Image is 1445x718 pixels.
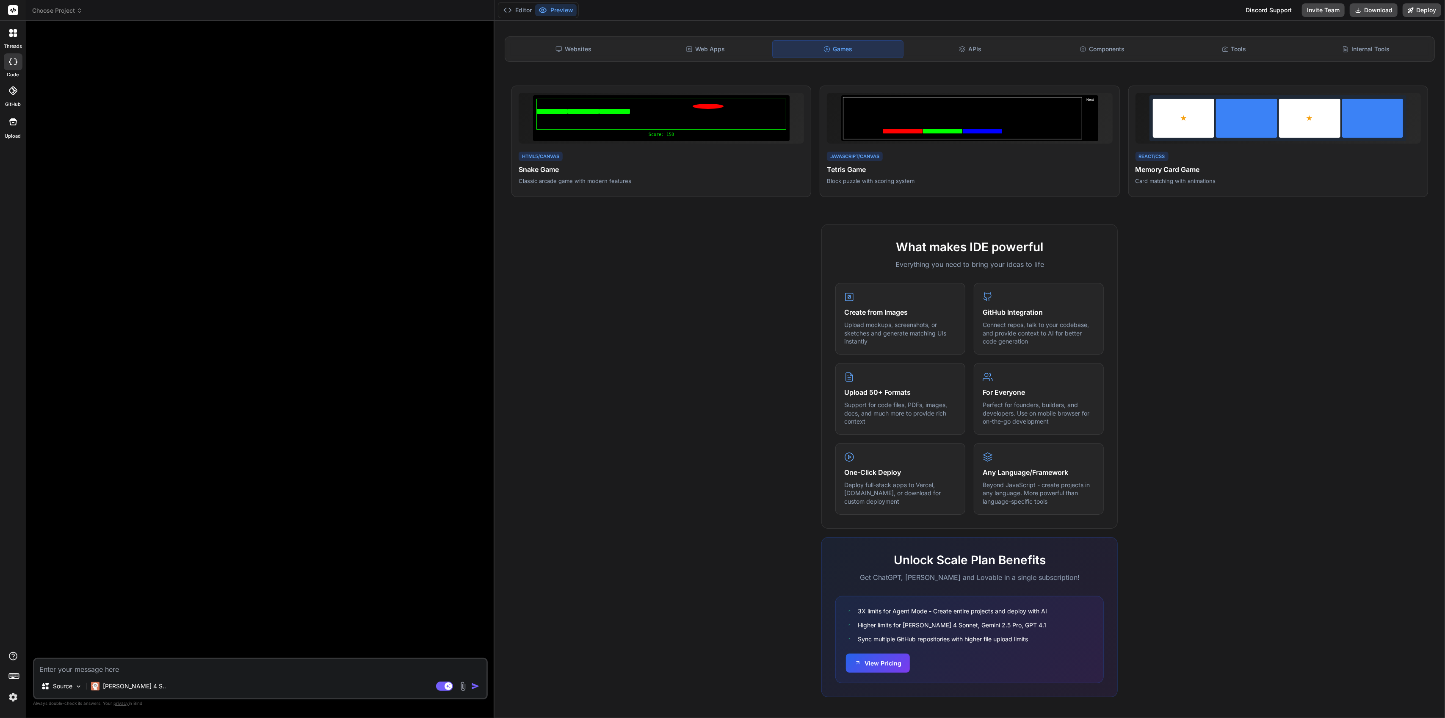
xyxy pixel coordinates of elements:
[1084,97,1097,139] div: Next
[844,387,956,397] h4: Upload 50+ Formats
[858,621,1046,629] span: Higher limits for [PERSON_NAME] 4 Sonnet, Gemini 2.5 Pro, GPT 4.1
[772,40,903,58] div: Games
[53,682,72,690] p: Source
[846,654,910,673] button: View Pricing
[1136,164,1421,175] h4: Memory Card Game
[6,690,20,704] img: settings
[519,152,563,161] div: HTML5/Canvas
[835,551,1104,569] h2: Unlock Scale Plan Benefits
[835,259,1104,269] p: Everything you need to bring your ideas to life
[7,71,19,78] label: code
[983,321,1095,346] p: Connect repos, talk to your codebase, and provide context to AI for better code generation
[1136,152,1169,161] div: React/CSS
[1350,3,1398,17] button: Download
[1241,3,1297,17] div: Discord Support
[500,4,535,16] button: Editor
[1403,3,1441,17] button: Deploy
[983,307,1095,317] h4: GitHub Integration
[519,164,804,175] h4: Snake Game
[983,401,1095,426] p: Perfect for founders, builders, and developers. Use on mobile browser for on-the-go development
[844,481,956,506] p: Deploy full-stack apps to Vercel, [DOMAIN_NAME], or download for custom deployment
[827,152,883,161] div: JavaScript/Canvas
[1037,40,1167,58] div: Components
[827,164,1112,175] h4: Tetris Game
[983,467,1095,477] h4: Any Language/Framework
[835,238,1104,256] h2: What makes IDE powerful
[640,40,771,58] div: Web Apps
[858,607,1047,615] span: 3X limits for Agent Mode - Create entire projects and deploy with AI
[983,387,1095,397] h4: For Everyone
[844,307,956,317] h4: Create from Images
[458,682,468,691] img: attachment
[1302,3,1345,17] button: Invite Team
[519,177,804,185] p: Classic arcade game with modern features
[103,682,166,690] p: [PERSON_NAME] 4 S..
[113,701,129,706] span: privacy
[1301,40,1431,58] div: Internal Tools
[32,6,83,15] span: Choose Project
[835,572,1104,582] p: Get ChatGPT, [PERSON_NAME] and Lovable in a single subscription!
[4,43,22,50] label: threads
[1169,40,1299,58] div: Tools
[33,699,488,707] p: Always double-check its answers. Your in Bind
[827,177,1112,185] p: Block puzzle with scoring system
[471,682,480,690] img: icon
[5,101,21,108] label: GitHub
[858,635,1028,643] span: Sync multiple GitHub repositories with higher file upload limits
[844,467,956,477] h4: One-Click Deploy
[1136,177,1421,185] p: Card matching with animations
[5,133,21,140] label: Upload
[75,683,82,690] img: Pick Models
[983,481,1095,506] p: Beyond JavaScript - create projects in any language. More powerful than language-specific tools
[844,401,956,426] p: Support for code files, PDFs, images, docs, and much more to provide rich context
[91,682,99,690] img: Claude 4 Sonnet
[536,131,787,138] div: Score: 150
[535,4,577,16] button: Preview
[905,40,1036,58] div: APIs
[844,321,956,346] p: Upload mockups, screenshots, or sketches and generate matching UIs instantly
[508,40,639,58] div: Websites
